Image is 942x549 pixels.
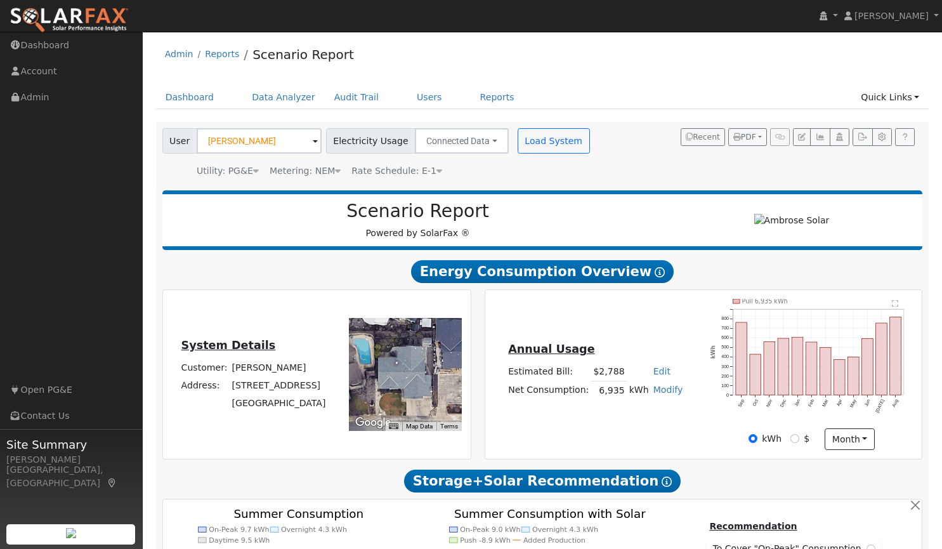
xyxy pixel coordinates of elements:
text: 500 [721,345,729,350]
input: kWh [749,434,757,443]
a: Scenario Report [252,47,354,62]
td: 6,935 [591,381,627,400]
text: Sep [737,399,745,408]
img: SolarFax [10,7,129,34]
text: 200 [721,374,729,379]
u: System Details [181,339,276,352]
i: Show Help [655,267,665,277]
rect: onclick="" [764,342,775,395]
a: Data Analyzer [242,86,325,109]
td: Estimated Bill: [506,363,591,381]
button: month [825,428,875,450]
a: Help Link [895,128,915,146]
button: PDF [728,128,767,146]
button: Settings [872,128,892,146]
td: Address: [179,376,230,394]
text: May [849,399,858,409]
a: Edit [653,366,671,376]
div: [GEOGRAPHIC_DATA], [GEOGRAPHIC_DATA] [6,463,136,490]
h2: Scenario Report [175,201,660,222]
text: Nov [765,399,773,408]
input: Select a User [197,128,322,154]
rect: onclick="" [792,337,803,395]
a: Reports [471,86,524,109]
rect: onclick="" [820,348,831,395]
text: Summer Consumption [233,507,363,520]
button: Edit User [793,128,811,146]
i: Show Help [662,477,672,487]
a: Open this area in Google Maps (opens a new window) [352,414,394,431]
rect: onclick="" [876,323,887,395]
text: Feb [808,399,815,408]
img: Google [352,414,394,431]
td: Customer: [179,359,230,376]
text: Pull 6,935 kWh [742,298,787,305]
td: Net Consumption: [506,381,591,400]
button: Login As [830,128,849,146]
text: Dec [779,399,787,408]
a: Reports [205,49,239,59]
a: Dashboard [156,86,224,109]
text: On-Peak 9.7 kWh [209,526,269,534]
text: Overnight 4.3 kWh [533,526,599,534]
span: Electricity Usage [326,128,415,154]
a: Quick Links [851,86,929,109]
rect: onclick="" [750,354,761,395]
text: 100 [721,383,729,388]
button: Keyboard shortcuts [389,422,398,431]
td: [STREET_ADDRESS] [230,376,328,394]
rect: onclick="" [778,338,789,395]
span: User [162,128,197,154]
div: Powered by SolarFax ® [169,201,667,240]
text: Daytime 9.5 kWh [209,536,270,545]
text: 600 [721,336,729,341]
td: [GEOGRAPHIC_DATA] [230,395,328,413]
text: Jan [794,399,801,407]
a: Admin [165,49,193,59]
span: Site Summary [6,436,136,453]
a: Users [407,86,452,109]
text: Apr [836,399,844,407]
button: Export Interval Data [853,128,872,146]
text: kWh [710,345,716,359]
label: $ [804,432,809,446]
text:  [892,300,898,307]
text: Jun [864,399,872,407]
a: Terms (opens in new tab) [440,423,458,430]
text: 400 [721,355,729,360]
img: Ambrose Solar [754,214,830,227]
text: Aug [891,399,899,408]
rect: onclick="" [834,360,846,395]
text: 700 [721,326,729,331]
span: Alias: HE1 [351,166,442,176]
button: Multi-Series Graph [810,128,830,146]
td: kWh [627,381,651,400]
rect: onclick="" [806,342,817,395]
rect: onclick="" [890,317,901,395]
button: Map Data [406,422,433,431]
a: Modify [653,385,683,395]
button: Load System [518,128,590,154]
text: 800 [721,317,729,322]
text: Push -8.9 kWh [461,536,511,545]
span: [PERSON_NAME] [854,11,929,21]
text: Mar [821,399,830,408]
td: $2,788 [591,363,627,381]
text: [DATE] [875,399,886,414]
rect: onclick="" [736,322,747,395]
input: $ [790,434,799,443]
text: Oct [752,399,759,407]
div: Utility: PG&E [197,164,259,178]
text: Added Production [524,536,586,545]
rect: onclick="" [862,339,873,395]
span: PDF [733,133,756,142]
img: retrieve [66,528,76,538]
button: Recent [681,128,725,146]
a: Map [107,478,118,488]
text: Summer Consumption with Solar [454,507,646,520]
u: Annual Usage [508,343,594,355]
div: [PERSON_NAME] [6,453,136,466]
td: [PERSON_NAME] [230,359,328,376]
text: 300 [721,364,729,369]
span: Storage+Solar Recommendation [404,470,681,493]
